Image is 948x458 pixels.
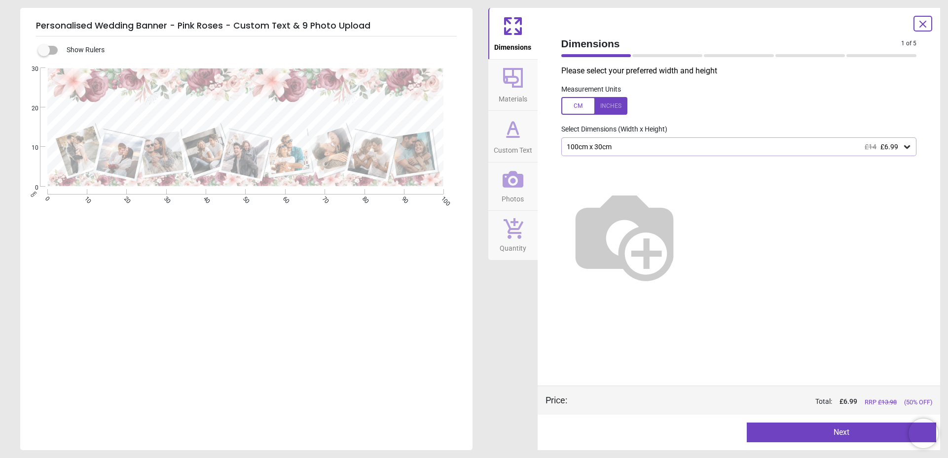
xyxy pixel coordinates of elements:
span: RRP [865,398,897,407]
span: £6.99 [880,143,898,151]
span: Materials [499,90,527,104]
label: Select Dimensions (Width x Height) [553,125,667,134]
span: Quantity [500,239,526,254]
span: 6.99 [843,397,857,405]
span: £14 [865,143,876,151]
span: 10 [20,144,38,152]
img: Helper for size comparison [561,172,688,298]
span: 20 [20,104,38,113]
div: 100cm x 30cm [566,143,903,151]
div: Total: [582,397,933,407]
button: Photos [488,163,538,211]
button: Next [747,423,936,442]
span: 0 [20,184,38,192]
h5: Personalised Wedding Banner - Pink Roses - Custom Text & 9 Photo Upload [36,16,457,36]
span: Photos [502,190,524,204]
label: Measurement Units [561,85,621,95]
div: Price : [546,394,567,406]
span: (50% OFF) [904,398,932,407]
span: £ [839,397,857,407]
p: Please select your preferred width and height [561,65,925,76]
span: Dimensions [494,38,531,53]
button: Custom Text [488,111,538,162]
button: Dimensions [488,8,538,59]
span: £ 13.98 [878,398,897,406]
iframe: Brevo live chat [909,419,938,448]
button: Materials [488,60,538,111]
span: Custom Text [494,141,532,156]
button: Quantity [488,211,538,260]
div: Show Rulers [44,44,473,56]
span: 1 of 5 [901,39,916,48]
span: Dimensions [561,36,902,51]
span: 30 [20,65,38,73]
